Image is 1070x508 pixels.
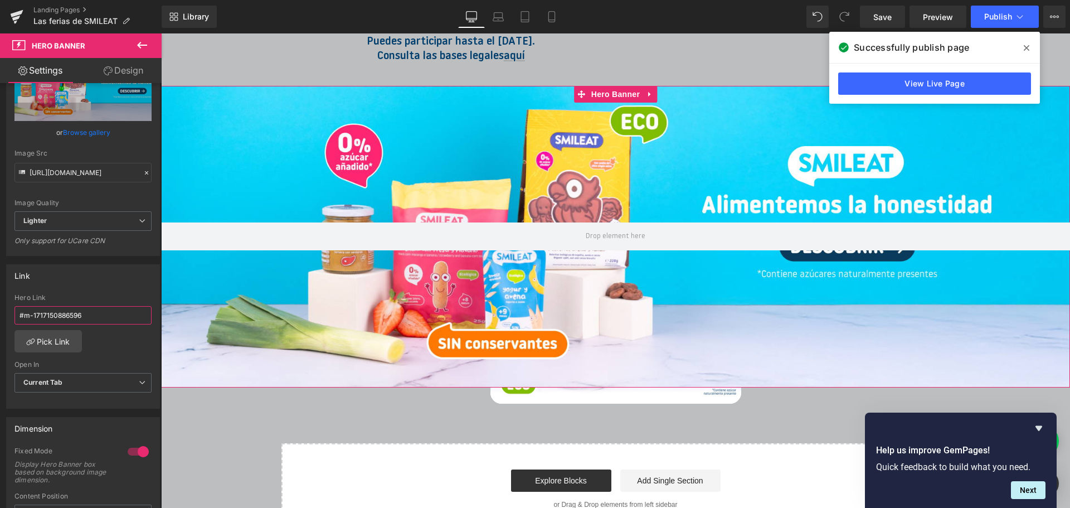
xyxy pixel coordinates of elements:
p: or Drag & Drop elements from left sidebar [138,467,771,475]
div: Help us improve GemPages! [876,422,1045,499]
div: Hero Link [14,294,152,302]
span: Library [183,12,209,22]
div: Fixed Mode [14,447,116,458]
input: Link [14,163,152,182]
span: Las ferias de SMILEAT [33,17,118,26]
div: Content Position [14,492,152,500]
input: https://your-shop.myshopify.com [14,306,152,325]
a: Laptop [485,6,512,28]
span: Hero Banner [32,41,85,50]
div: Only support for UCare CDN [14,236,152,253]
a: Pick Link [14,330,82,352]
a: Add Single Section [459,436,560,458]
span: Publish [984,12,1012,21]
div: Link [14,265,30,280]
span: Successfully publish page [854,41,969,54]
button: Hide survey [1032,422,1045,435]
b: Lighter [23,216,47,225]
a: aquí [343,17,364,28]
div: Display Hero Banner box based on background image dimension. [14,461,115,484]
button: Next question [1011,481,1045,499]
a: View Live Page [838,72,1031,95]
button: More [1043,6,1066,28]
a: Desktop [458,6,485,28]
a: Design [83,58,164,83]
p: Puedes participar hasta el [DATE]. Consulta las bases legales [120,1,460,30]
a: New Library [162,6,217,28]
a: Browse gallery [63,123,110,142]
p: Quick feedback to build what you need. [876,462,1045,472]
h2: Help us improve GemPages! [876,444,1045,457]
button: Redo [833,6,855,28]
a: Tablet [512,6,538,28]
span: Preview [923,11,953,23]
a: Mobile [538,6,565,28]
div: Dimension [14,418,53,433]
span: Hero Banner [427,52,481,69]
a: Landing Pages [33,6,162,14]
button: Publish [971,6,1039,28]
div: Open In [14,361,152,369]
a: Expand / Collapse [481,52,496,69]
div: Image Quality [14,199,152,207]
a: Preview [909,6,966,28]
span: Save [873,11,892,23]
div: Image Src [14,149,152,157]
a: Explore Blocks [350,436,450,458]
div: or [14,127,152,138]
b: Current Tab [23,378,63,386]
button: Undo [806,6,829,28]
